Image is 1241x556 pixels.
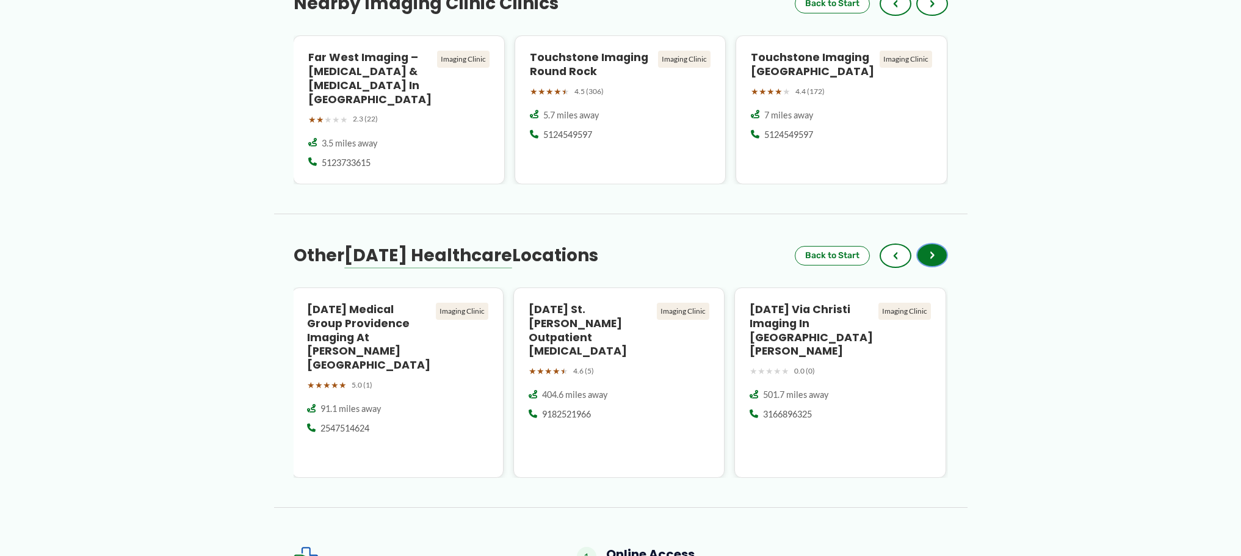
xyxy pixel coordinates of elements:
span: ★ [775,84,783,99]
h4: [DATE] Via Christi Imaging in [GEOGRAPHIC_DATA][PERSON_NAME] [750,303,874,358]
span: ★ [758,363,765,379]
span: 0.0 (0) [794,364,815,378]
a: [DATE] St. [PERSON_NAME] Outpatient [MEDICAL_DATA] Imaging Clinic ★★★★★ 4.6 (5) 404.6 miles away ... [513,287,725,478]
span: 2547514624 [320,422,369,435]
span: ★ [324,112,332,128]
span: ★ [545,363,552,379]
span: ★ [316,112,324,128]
span: 5.7 miles away [543,109,599,121]
span: 4.4 (172) [795,85,825,98]
span: ★ [562,84,570,99]
span: [DATE] Healthcare [344,244,512,267]
span: ★ [552,363,560,379]
span: ★ [340,112,348,128]
span: 404.6 miles away [542,389,607,401]
div: Imaging Clinic [436,303,488,320]
a: [DATE] Medical Group Providence Imaging at [PERSON_NAME][GEOGRAPHIC_DATA] Imaging Clinic ★★★★★ 5.... [292,287,504,478]
button: Back to Start [795,246,870,265]
span: ★ [538,84,546,99]
span: ★ [308,112,316,128]
div: Imaging Clinic [657,303,709,320]
span: ★ [765,363,773,379]
span: ★ [546,84,554,99]
button: › [916,243,948,267]
span: ★ [323,377,331,393]
h4: Far West Imaging – [MEDICAL_DATA] & [MEDICAL_DATA] in [GEOGRAPHIC_DATA] [308,51,432,106]
span: ★ [537,363,545,379]
span: ★ [751,84,759,99]
span: ★ [781,363,789,379]
span: ★ [530,84,538,99]
span: 5.0 (1) [352,378,372,392]
a: [DATE] Via Christi Imaging in [GEOGRAPHIC_DATA][PERSON_NAME] Imaging Clinic ★★★★★ 0.0 (0) 501.7 m... [734,287,946,478]
span: ★ [554,84,562,99]
span: 501.7 miles away [763,389,828,401]
h4: [DATE] St. [PERSON_NAME] Outpatient [MEDICAL_DATA] [529,303,653,358]
span: ‹ [893,248,898,263]
div: Imaging Clinic [437,51,490,68]
span: ★ [767,84,775,99]
a: Far West Imaging – [MEDICAL_DATA] & [MEDICAL_DATA] in [GEOGRAPHIC_DATA] Imaging Clinic ★★★★★ 2.3 ... [293,35,505,184]
span: 9182521966 [542,408,591,421]
span: ★ [759,84,767,99]
span: 2.3 (22) [353,112,378,126]
span: 5124549597 [543,129,592,141]
span: 3.5 miles away [322,137,377,150]
h3: Other Locations [294,245,598,267]
a: Touchstone Imaging [GEOGRAPHIC_DATA] Imaging Clinic ★★★★★ 4.4 (172) 7 miles away 5124549597 [736,35,947,184]
span: ★ [750,363,758,379]
span: 7 miles away [764,109,813,121]
span: 3166896325 [763,408,812,421]
span: 4.6 (5) [573,364,594,378]
span: ★ [783,84,791,99]
span: 5123733615 [322,157,371,169]
button: ‹ [880,244,911,268]
span: ★ [315,377,323,393]
span: ★ [331,377,339,393]
span: ★ [773,363,781,379]
span: › [930,248,935,262]
span: 91.1 miles away [320,403,381,415]
span: 4.5 (306) [574,85,604,98]
span: ★ [307,377,315,393]
span: ★ [339,377,347,393]
span: ★ [332,112,340,128]
h4: [DATE] Medical Group Providence Imaging at [PERSON_NAME][GEOGRAPHIC_DATA] [307,303,431,372]
span: ★ [560,363,568,379]
a: Touchstone Imaging Round Rock Imaging Clinic ★★★★★ 4.5 (306) 5.7 miles away 5124549597 [515,35,726,184]
h4: Touchstone Imaging Round Rock [530,51,654,79]
span: 5124549597 [764,129,813,141]
div: Imaging Clinic [658,51,711,68]
div: Imaging Clinic [880,51,932,68]
span: ★ [529,363,537,379]
h4: Touchstone Imaging [GEOGRAPHIC_DATA] [751,51,875,79]
div: Imaging Clinic [878,303,931,320]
